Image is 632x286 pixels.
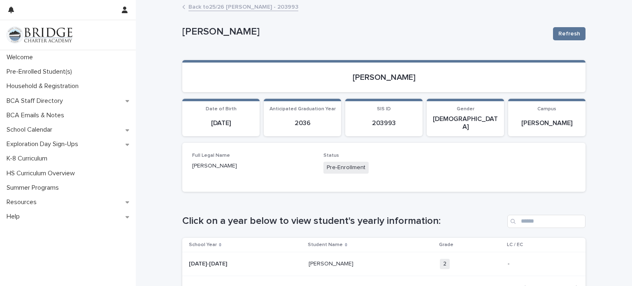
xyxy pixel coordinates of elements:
span: SIS ID [377,107,391,112]
p: BCA Emails & Notes [3,112,71,119]
p: [DATE]-[DATE] [189,259,229,267]
span: Anticipated Graduation Year [270,107,336,112]
p: Household & Registration [3,82,85,90]
span: Status [323,153,339,158]
span: Gender [457,107,474,112]
tr: [DATE]-[DATE][DATE]-[DATE] [PERSON_NAME]2- [182,252,586,276]
p: BCA Staff Directory [3,97,70,105]
p: [PERSON_NAME] [182,26,546,38]
a: Back to25/26 [PERSON_NAME] - 203993 [188,2,298,11]
span: 2 [440,259,450,269]
p: Pre-Enrolled Student(s) [3,68,79,76]
p: Resources [3,198,43,206]
p: Student Name [308,240,343,249]
p: [DATE] [187,119,255,127]
p: [PERSON_NAME] [192,162,314,170]
p: - [508,260,572,267]
p: [PERSON_NAME] [309,260,411,267]
p: 203993 [350,119,418,127]
p: School Year [189,240,217,249]
input: Search [507,215,586,228]
span: Date of Birth [206,107,237,112]
span: Pre-Enrollment [323,162,369,174]
img: V1C1m3IdTEidaUdm9Hs0 [7,27,72,43]
p: Exploration Day Sign-Ups [3,140,85,148]
p: K-8 Curriculum [3,155,54,163]
p: Summer Programs [3,184,65,192]
p: Welcome [3,53,39,61]
p: 2036 [269,119,336,127]
p: [DEMOGRAPHIC_DATA] [432,115,499,131]
p: School Calendar [3,126,59,134]
p: Help [3,213,26,221]
button: Refresh [553,27,586,40]
span: Campus [537,107,556,112]
p: [PERSON_NAME] [192,72,576,82]
p: HS Curriculum Overview [3,170,81,177]
span: Refresh [558,30,580,38]
p: Grade [439,240,453,249]
h1: Click on a year below to view student's yearly information: [182,215,504,227]
p: LC / EC [507,240,523,249]
span: Full Legal Name [192,153,230,158]
p: [PERSON_NAME] [513,119,581,127]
